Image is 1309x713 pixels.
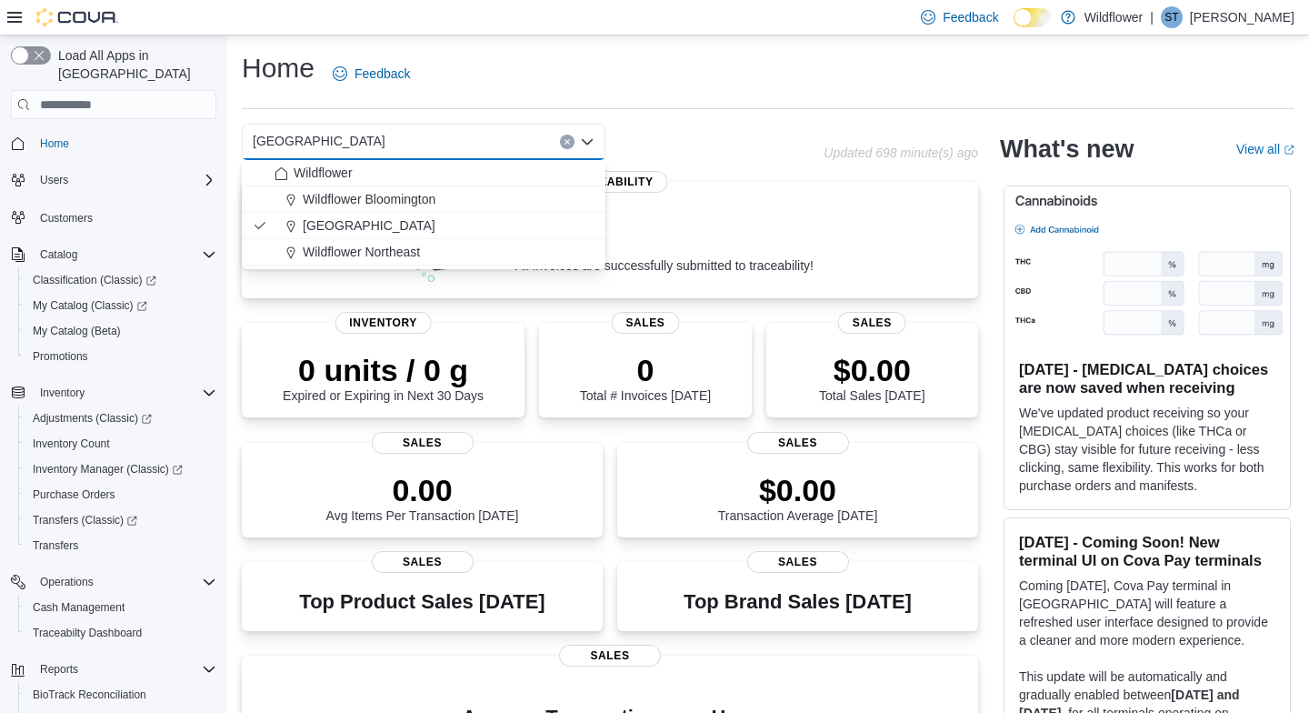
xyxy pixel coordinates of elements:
[25,684,216,706] span: BioTrack Reconciliation
[580,135,595,149] button: Close list of options
[25,458,190,480] a: Inventory Manager (Classic)
[33,207,100,229] a: Customers
[1019,360,1275,397] h3: [DATE] - [MEDICAL_DATA] choices are now saved when receiving
[40,173,68,187] span: Users
[1000,135,1134,164] h2: What's new
[25,269,216,291] span: Classification (Classic)
[4,242,224,267] button: Catalog
[40,211,93,226] span: Customers
[515,222,814,258] p: 0
[552,171,667,193] span: Traceability
[25,407,216,429] span: Adjustments (Classic)
[838,312,906,334] span: Sales
[18,293,224,318] a: My Catalog (Classic)
[515,222,814,273] div: All invoices are successfully submitted to traceability!
[33,600,125,615] span: Cash Management
[242,50,315,86] h1: Home
[18,533,224,558] button: Transfers
[25,484,123,506] a: Purchase Orders
[819,352,924,388] p: $0.00
[33,206,216,228] span: Customers
[33,298,147,313] span: My Catalog (Classic)
[33,437,110,451] span: Inventory Count
[1014,8,1052,27] input: Dark Mode
[25,622,149,644] a: Traceabilty Dashboard
[718,472,878,508] p: $0.00
[33,688,146,702] span: BioTrack Reconciliation
[33,658,85,680] button: Reports
[580,352,711,388] p: 0
[824,146,978,160] p: Updated 698 minute(s) ago
[25,597,216,618] span: Cash Management
[819,352,924,403] div: Total Sales [DATE]
[40,662,78,677] span: Reports
[18,482,224,507] button: Purchase Orders
[33,244,85,266] button: Catalog
[40,575,94,589] span: Operations
[33,538,78,553] span: Transfers
[4,167,224,193] button: Users
[25,458,216,480] span: Inventory Manager (Classic)
[4,130,224,156] button: Home
[18,620,224,646] button: Traceabilty Dashboard
[372,551,474,573] span: Sales
[25,407,159,429] a: Adjustments (Classic)
[18,344,224,369] button: Promotions
[40,386,85,400] span: Inventory
[242,186,605,213] button: Wildflower Bloomington
[18,267,224,293] a: Classification (Classic)
[18,318,224,344] button: My Catalog (Beta)
[747,551,849,573] span: Sales
[325,55,417,92] a: Feedback
[25,535,85,557] a: Transfers
[33,626,142,640] span: Traceabilty Dashboard
[33,571,216,593] span: Operations
[1164,6,1178,28] span: ST
[372,432,474,454] span: Sales
[40,136,69,151] span: Home
[18,507,224,533] a: Transfers (Classic)
[33,513,137,527] span: Transfers (Classic)
[4,657,224,682] button: Reports
[242,160,605,266] div: Choose from the following options
[299,591,545,613] h3: Top Product Sales [DATE]
[1019,404,1275,495] p: We've updated product receiving so your [MEDICAL_DATA] choices (like THCa or CBG) stay visible fo...
[51,46,216,83] span: Load All Apps in [GEOGRAPHIC_DATA]
[4,569,224,595] button: Operations
[33,133,76,155] a: Home
[18,682,224,708] button: BioTrack Reconciliation
[303,190,435,208] span: Wildflower Bloomington
[25,535,216,557] span: Transfers
[33,487,115,502] span: Purchase Orders
[33,349,88,364] span: Promotions
[1084,6,1144,28] p: Wildflower
[25,684,154,706] a: BioTrack Reconciliation
[1019,577,1275,649] p: Coming [DATE], Cova Pay terminal in [GEOGRAPHIC_DATA] will feature a refreshed user interface des...
[943,8,998,26] span: Feedback
[33,324,121,338] span: My Catalog (Beta)
[747,432,849,454] span: Sales
[242,213,605,239] button: [GEOGRAPHIC_DATA]
[242,239,605,266] button: Wildflower Northeast
[25,295,155,316] a: My Catalog (Classic)
[580,352,711,403] div: Total # Invoices [DATE]
[33,273,156,287] span: Classification (Classic)
[559,645,661,667] span: Sales
[335,312,432,334] span: Inventory
[25,509,216,531] span: Transfers (Classic)
[25,622,216,644] span: Traceabilty Dashboard
[33,169,216,191] span: Users
[25,320,216,342] span: My Catalog (Beta)
[611,312,679,334] span: Sales
[294,164,353,182] span: Wildflower
[283,352,484,403] div: Expired or Expiring in Next 30 Days
[33,462,183,477] span: Inventory Manager (Classic)
[355,65,410,83] span: Feedback
[40,247,77,262] span: Catalog
[560,135,575,149] button: Clear input
[25,433,216,455] span: Inventory Count
[4,380,224,406] button: Inventory
[326,472,519,508] p: 0.00
[1150,6,1154,28] p: |
[25,509,145,531] a: Transfers (Classic)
